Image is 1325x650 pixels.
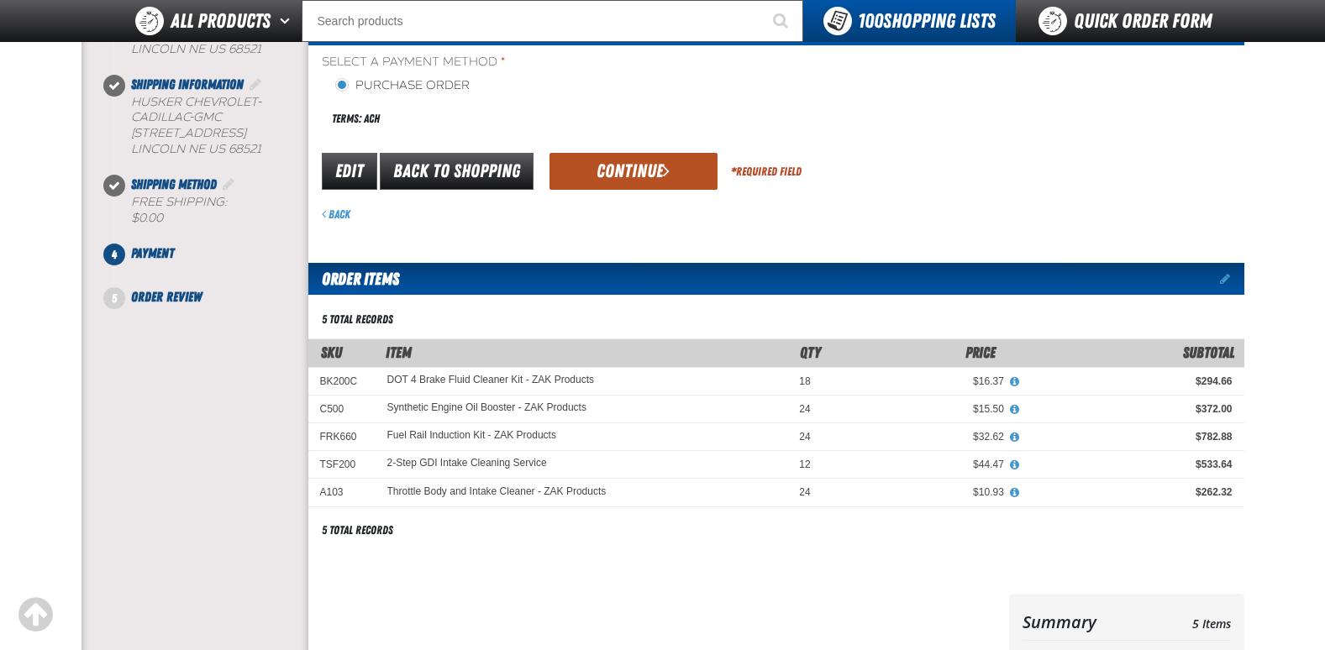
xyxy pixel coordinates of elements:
[229,142,261,156] bdo: 68521
[131,42,185,56] span: LINCOLN
[131,76,244,92] span: Shipping Information
[386,343,412,361] span: Item
[114,75,308,176] li: Shipping Information. Step 2 of 5. Completed
[131,95,261,125] span: Husker Chevrolet-Cadillac-GMC
[387,402,586,414] a: Synthetic Engine Oil Booster - ZAK Products
[131,126,246,140] span: [STREET_ADDRESS]
[1004,458,1026,473] button: View All Prices for 2-Step GDI Intake Cleaning Service
[834,485,1004,499] div: $10.93
[799,403,810,415] span: 24
[1004,402,1026,417] button: View All Prices for Synthetic Engine Oil Booster - ZAK Products
[103,244,125,265] span: 4
[335,78,349,92] input: Purchase Order
[1023,607,1132,637] th: Summary
[800,343,821,361] span: Qty
[387,458,547,469] a: 2-Step GDI Intake Cleaning Service
[1183,343,1234,361] span: Subtotal
[799,375,810,387] span: 18
[308,451,376,479] td: TSF200
[131,289,202,305] span: Order Review
[322,312,393,328] div: 5 total records
[834,430,1004,443] div: $32.62
[247,76,264,92] a: Edit Shipping Information
[322,207,350,221] a: Back
[1131,607,1230,637] td: 5 Items
[387,375,595,386] a: DOT 4 Brake Fluid Cleaner Kit - ZAK Products
[322,55,776,71] span: Select a Payment Method
[834,458,1004,471] div: $44.47
[208,42,225,56] span: US
[834,375,1004,388] div: $16.37
[308,395,376,422] td: C500
[387,430,556,442] a: Fuel Rail Induction Kit - ZAK Products
[1028,430,1233,443] div: $782.88
[131,195,308,227] div: Free Shipping:
[965,343,996,361] span: Price
[1028,375,1233,388] div: $294.66
[1004,375,1026,390] button: View All Prices for DOT 4 Brake Fluid Cleaner Kit - ZAK Products
[1004,430,1026,445] button: View All Prices for Fuel Rail Induction Kit - ZAK Products
[335,78,470,94] label: Purchase Order
[220,176,237,192] a: Edit Shipping Method
[858,9,996,33] span: Shopping Lists
[131,211,163,225] strong: $0.00
[1028,485,1233,499] div: $262.32
[731,164,802,180] div: Required Field
[308,479,376,506] td: A103
[114,175,308,244] li: Shipping Method. Step 3 of 5. Completed
[103,287,125,309] span: 5
[308,367,376,395] td: BK200C
[308,423,376,451] td: FRK660
[131,176,217,192] span: Shipping Method
[171,6,271,36] span: All Products
[114,287,308,307] li: Order Review. Step 5 of 5. Not Completed
[188,142,205,156] span: NE
[114,244,308,287] li: Payment. Step 4 of 5. Not Completed
[380,153,534,190] a: Back to Shopping
[1004,485,1026,501] button: View All Prices for Throttle Body and Intake Cleaner - ZAK Products
[799,431,810,443] span: 24
[17,596,54,633] div: Scroll to the top
[131,245,174,261] span: Payment
[1028,458,1233,471] div: $533.64
[858,9,883,33] strong: 100
[131,142,185,156] span: LINCOLN
[549,153,718,190] button: Continue
[308,263,399,295] h2: Order Items
[229,42,261,56] bdo: 68521
[322,153,377,190] a: Edit
[387,486,607,498] a: Throttle Body and Intake Cleaner - ZAK Products
[322,101,776,137] div: Terms: ACH
[208,142,225,156] span: US
[321,343,342,361] a: SKU
[322,522,393,538] div: 5 total records
[834,402,1004,416] div: $15.50
[1028,402,1233,416] div: $372.00
[799,459,810,470] span: 12
[188,42,205,56] span: NE
[799,486,810,498] span: 24
[1220,273,1244,285] a: Edit items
